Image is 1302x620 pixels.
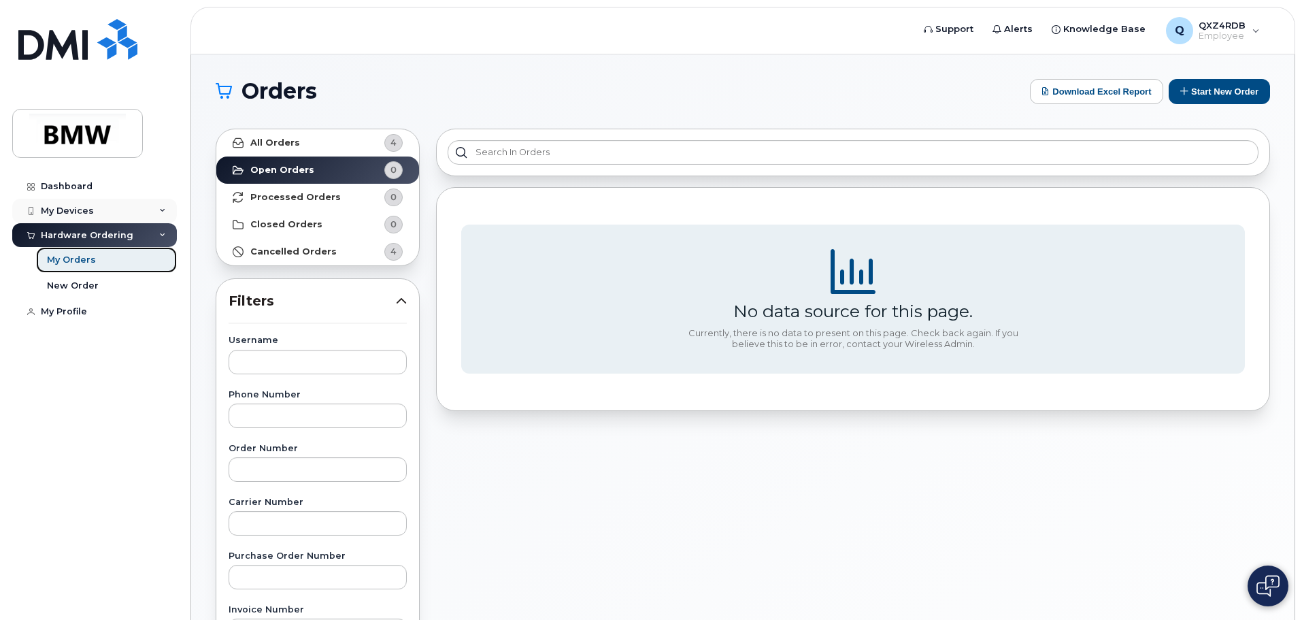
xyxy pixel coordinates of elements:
a: Cancelled Orders4 [216,238,419,265]
span: 4 [390,245,397,258]
input: Search in orders [448,140,1258,165]
div: No data source for this page. [733,301,973,321]
label: Invoice Number [229,606,407,615]
a: Open Orders0 [216,157,419,184]
label: Username [229,336,407,345]
img: Open chat [1256,575,1280,597]
strong: Closed Orders [250,219,322,230]
a: Closed Orders0 [216,211,419,238]
label: Carrier Number [229,498,407,507]
div: Currently, there is no data to present on this page. Check back again. If you believe this to be ... [683,328,1023,349]
strong: Cancelled Orders [250,246,337,257]
strong: Open Orders [250,165,314,176]
span: Filters [229,291,396,311]
a: All Orders4 [216,129,419,157]
span: 0 [390,191,397,203]
span: 0 [390,218,397,231]
label: Phone Number [229,391,407,399]
a: Processed Orders0 [216,184,419,211]
label: Order Number [229,444,407,453]
span: 4 [390,136,397,149]
span: 0 [390,163,397,176]
strong: Processed Orders [250,192,341,203]
label: Purchase Order Number [229,552,407,561]
strong: All Orders [250,137,300,148]
button: Download Excel Report [1030,79,1163,104]
button: Start New Order [1169,79,1270,104]
span: Orders [241,81,317,101]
